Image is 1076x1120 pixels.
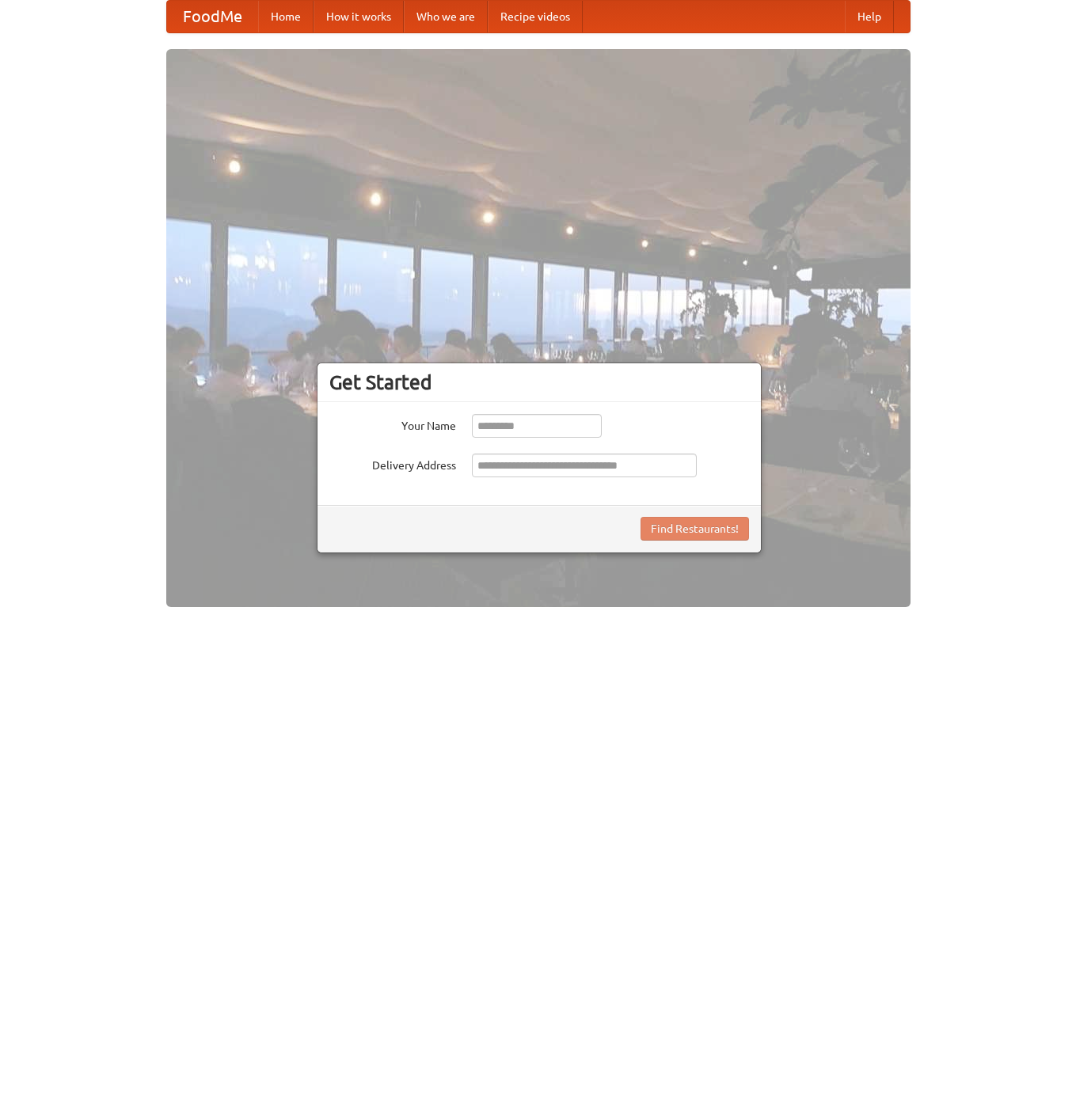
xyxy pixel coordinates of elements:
[488,1,583,32] a: Recipe videos
[329,414,456,434] label: Your Name
[404,1,488,32] a: Who we are
[329,370,749,394] h3: Get Started
[329,454,456,473] label: Delivery Address
[258,1,314,32] a: Home
[167,1,258,32] a: FoodMe
[641,517,749,541] button: Find Restaurants!
[845,1,894,32] a: Help
[314,1,404,32] a: How it works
